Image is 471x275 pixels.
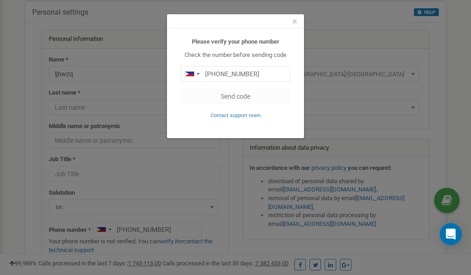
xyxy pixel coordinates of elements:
[292,17,297,27] button: Close
[181,51,290,60] p: Check the number before sending code
[181,89,290,104] button: Send code
[211,112,261,118] small: Contact support team
[181,66,290,82] input: 0905 123 4567
[192,38,279,45] b: Please verify your phone number
[292,16,297,27] span: ×
[181,67,202,81] div: Telephone country code
[211,112,261,118] a: Contact support team
[440,223,462,245] div: Open Intercom Messenger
